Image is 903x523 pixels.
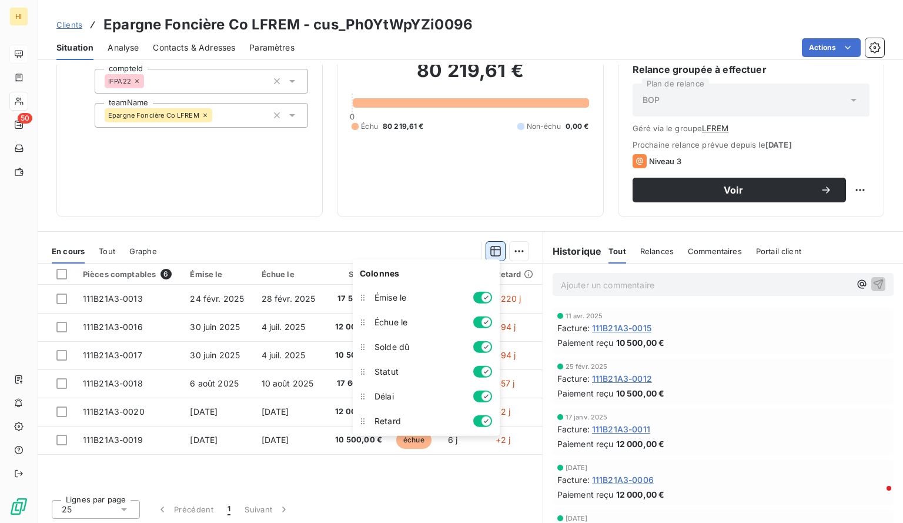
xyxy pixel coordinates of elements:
h6: Historique [543,244,602,258]
span: +94 j [496,322,516,332]
span: Délai [374,391,464,402]
span: Paiement reçu [557,387,614,399]
button: LFREM [702,124,728,133]
span: 6 j [448,435,457,445]
h2: 80 219,61 € [352,59,588,94]
span: BOP [643,94,660,106]
span: 6 [160,269,171,279]
span: échue [396,431,432,449]
span: 12 000,00 € [616,438,665,450]
span: 24 févr. 2025 [190,294,244,304]
span: Clients [56,20,82,29]
input: Ajouter une valeur [212,110,222,121]
button: Voir [633,178,846,202]
div: HI [9,7,28,26]
span: +94 j [496,350,516,360]
span: Contacts & Adresses [153,42,235,54]
span: Échu [361,121,378,132]
li: Délai [355,384,497,409]
div: Pièces comptables [83,269,176,279]
a: Clients [56,19,82,31]
span: 111B21A3-0016 [83,322,143,332]
li: Statut [355,359,497,384]
span: 111B21A3-0017 [83,350,142,360]
span: 17 janv. 2025 [566,414,608,421]
button: Précédent [149,497,220,522]
li: Échue le [355,310,497,335]
span: 12 000,00 € [333,406,382,418]
span: 25 févr. 2025 [566,363,608,370]
span: +220 j [496,294,521,304]
span: 4 juil. 2025 [262,350,306,360]
span: 1 [228,504,230,515]
span: 4 juil. 2025 [262,322,306,332]
div: Échue le [262,269,319,279]
span: +2 j [496,435,511,445]
div: Retard [496,269,536,279]
h6: Relance groupée à effectuer [633,62,869,76]
span: 12 000,00 € [616,488,665,501]
span: Voir [647,185,820,195]
button: Actions [802,38,861,57]
span: Géré via le groupe [633,124,869,133]
span: 25 [62,504,72,515]
span: 10 500,00 € [333,349,382,361]
span: 111B21A3-0015 [592,322,651,334]
span: 111B21A3-0011 [592,423,650,435]
span: Paiement reçu [557,438,614,450]
li: Émise le [355,285,497,310]
div: Solde dû [333,269,382,279]
span: Graphe [129,246,157,256]
span: Tout [608,246,626,256]
span: [DATE] [190,407,218,417]
span: +57 j [496,378,515,388]
span: 12 000,00 € [333,321,382,333]
span: Paiement reçu [557,337,614,349]
input: Ajouter une valeur [144,76,153,86]
h3: Epargne Foncière Co LFREM - cus_Ph0YtWpYZi0096 [103,14,473,35]
span: 111B21A3-0018 [83,378,143,388]
span: Relances [640,246,674,256]
span: Retard [374,415,464,427]
button: Suivant [238,497,297,522]
span: [DATE] [262,407,289,417]
span: 11 avr. 2025 [566,312,603,319]
span: Situation [56,42,93,54]
span: Non-échu [527,121,561,132]
span: 30 juin 2025 [190,350,240,360]
span: 17 664,07 € [333,378,382,389]
span: Paramètres [249,42,295,54]
span: Facture : [557,322,590,334]
span: 111B21A3-0013 [83,294,143,304]
span: Paiement reçu [557,488,614,501]
span: [DATE] [765,140,792,149]
span: [DATE] [566,464,588,471]
span: Tout [99,246,115,256]
span: 50 [18,113,32,124]
span: 6 août 2025 [190,378,239,388]
span: Émise le [374,292,464,304]
li: Retard [355,409,497,434]
iframe: Intercom live chat [863,483,891,511]
span: Analyse [108,42,139,54]
span: Prochaine relance prévue depuis le [633,140,869,149]
span: Epargne Foncière Co LFREM [108,112,199,119]
span: Niveau 3 [649,156,681,166]
span: 111B21A3-0012 [592,372,652,385]
span: Commentaires [688,246,742,256]
span: 80 219,61 € [383,121,424,132]
span: 30 juin 2025 [190,322,240,332]
span: 111B21A3-0006 [592,474,654,486]
span: Facture : [557,372,590,385]
span: 0 [350,112,354,121]
span: Solde dû [374,341,464,353]
li: Solde dû [355,335,497,359]
button: 1 [220,497,238,522]
span: 10 500,00 € [616,387,665,399]
span: 111B21A3-0019 [83,435,143,445]
span: 28 févr. 2025 [262,294,316,304]
span: Portail client [756,246,801,256]
span: 10 août 2025 [262,378,314,388]
span: En cours [52,246,85,256]
span: [DATE] [566,515,588,522]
